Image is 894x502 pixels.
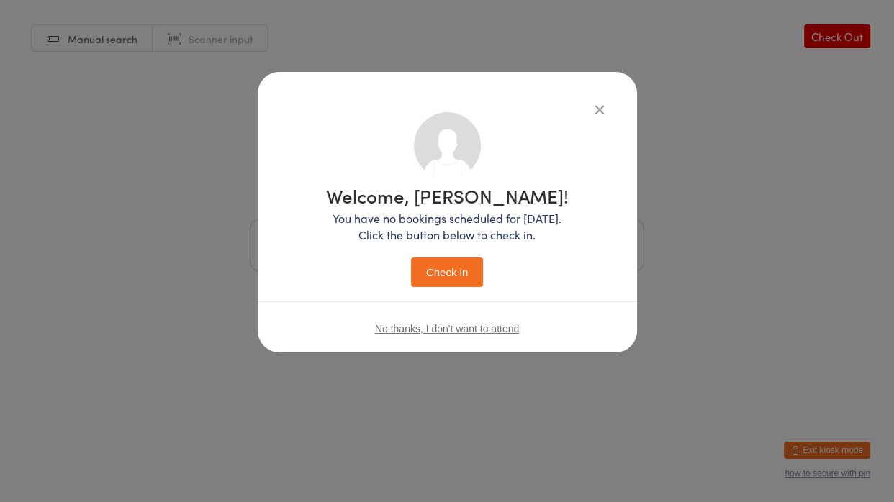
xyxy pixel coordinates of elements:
button: No thanks, I don't want to attend [375,323,519,334]
p: You have no bookings scheduled for [DATE]. Click the button below to check in. [326,210,569,243]
h1: Welcome, [PERSON_NAME]! [326,186,569,205]
img: no_photo.png [414,112,481,179]
button: Check in [411,257,483,287]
